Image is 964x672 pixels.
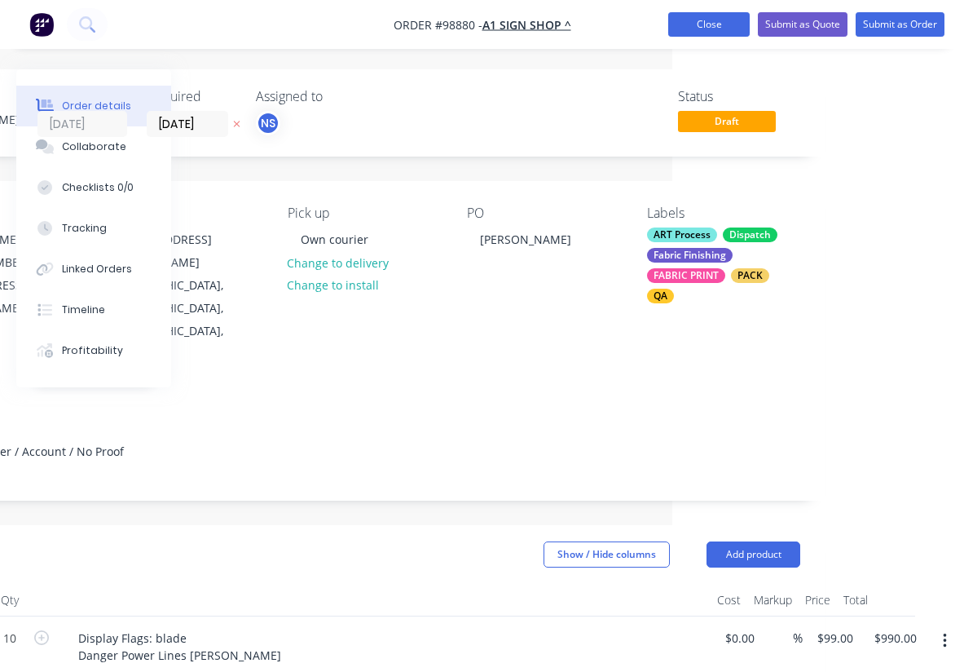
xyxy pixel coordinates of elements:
div: FABRIC PRINT [647,268,725,283]
div: Status [678,89,800,104]
button: Profitability [16,330,171,371]
span: Order #98880 - [394,17,482,33]
button: Change to install [279,274,388,296]
div: [PERSON_NAME] [467,228,584,251]
div: QA [647,289,674,303]
div: Checklists 0/0 [62,180,134,195]
div: Collaborate [62,139,126,154]
div: PO [467,206,620,221]
div: PACK [731,268,769,283]
button: Change to delivery [279,251,398,273]
button: Close [668,12,750,37]
button: Submit as Order [856,12,944,37]
a: A1 SIGN SHOP ^ [482,17,571,33]
button: Order details [16,86,171,126]
button: Linked Orders [16,249,171,290]
div: Fabric Finishing [647,248,733,263]
div: Tracking [62,221,107,236]
button: Show / Hide columns [544,542,670,568]
div: Labels [647,206,800,221]
button: Add product [706,542,800,568]
div: Linked Orders [62,262,132,276]
div: Display Flags: blade Danger Power Lines [PERSON_NAME] [65,626,294,667]
div: Cost [711,584,747,617]
img: Factory [29,12,54,37]
div: Price [799,584,837,617]
span: Draft [678,111,776,131]
div: Order details [62,99,131,113]
div: Pick up [288,206,441,221]
div: Profitability [62,343,123,358]
div: Dispatch [723,228,777,242]
button: NS [256,111,280,135]
div: ART Process [647,228,717,242]
div: Assigned to [256,89,419,104]
div: Timeline [62,303,105,317]
div: Total [837,584,874,617]
button: Timeline [16,290,171,330]
button: Collaborate [16,126,171,167]
div: Own courier [288,228,381,251]
div: Markup [747,584,799,617]
button: Submit as Quote [758,12,847,37]
span: % [793,629,803,648]
button: Tracking [16,208,171,249]
button: Checklists 0/0 [16,167,171,208]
